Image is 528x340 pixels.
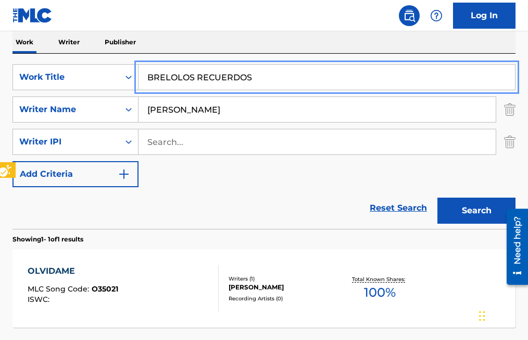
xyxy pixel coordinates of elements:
img: Delete Criterion [504,129,516,155]
iframe: Hubspot Iframe [476,290,528,340]
a: Reset Search [364,197,432,220]
img: help [430,9,443,22]
div: Writer IPI [19,136,113,148]
iframe: Iframe | Resource Center [499,204,528,288]
div: Recording Artists ( 0 ) [229,295,338,302]
span: MLC Song Code : [28,284,92,294]
div: Work Title [19,71,113,83]
a: OLVIDAMEMLC Song Code:O35021ISWC:Writers (1)[PERSON_NAME]Recording Artists (0)Total Known Shares:... [12,249,516,327]
div: OLVIDAME [28,265,118,277]
input: Search... [139,129,496,154]
button: Add Criteria [12,161,139,187]
div: [PERSON_NAME] [229,283,338,292]
p: Showing 1 - 1 of 1 results [12,235,83,244]
img: search [403,9,416,22]
img: Delete Criterion [504,96,516,123]
span: ISWC : [28,295,52,304]
button: Search [437,198,516,224]
input: Search... [139,65,515,90]
form: Search Form [12,64,516,229]
div: Writers ( 1 ) [229,275,338,283]
span: O35021 [92,284,118,294]
p: Writer [55,31,83,53]
input: Search... [139,97,496,122]
div: Drag [479,300,485,332]
p: Publisher [102,31,139,53]
div: Chat Widget [476,290,528,340]
img: 9d2ae6d4665cec9f34b9.svg [118,168,130,180]
img: MLC Logo [12,8,53,23]
p: Total Known Shares: [352,275,408,283]
a: Log In [453,3,516,29]
p: Work [12,31,36,53]
span: 100 % [364,283,396,302]
div: Writer Name [19,103,113,116]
